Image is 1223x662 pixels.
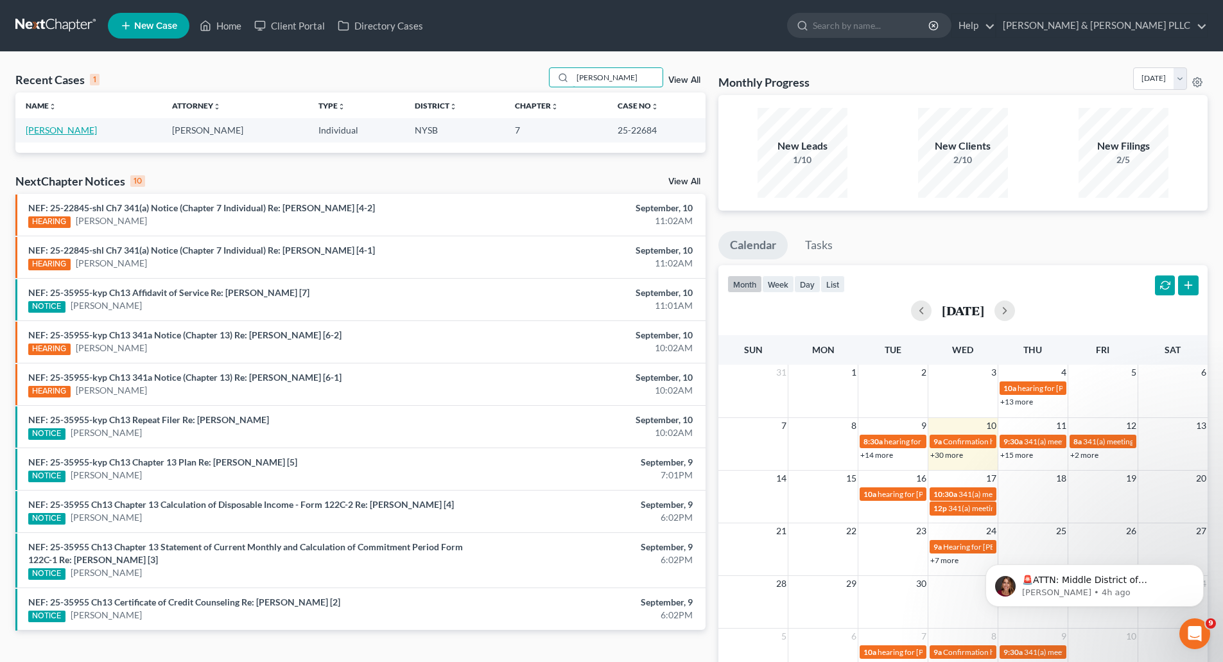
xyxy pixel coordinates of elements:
[480,541,693,553] div: September, 9
[1000,450,1033,460] a: +15 more
[331,14,429,37] a: Directory Cases
[1179,618,1210,649] iframe: Intercom live chat
[1195,471,1208,486] span: 20
[1055,523,1068,539] span: 25
[480,498,693,511] div: September, 9
[813,13,930,37] input: Search by name...
[551,103,559,110] i: unfold_more
[71,609,142,622] a: [PERSON_NAME]
[1206,618,1216,629] span: 9
[480,596,693,609] div: September, 9
[71,299,142,312] a: [PERSON_NAME]
[885,344,901,355] span: Tue
[990,629,998,644] span: 8
[28,568,65,580] div: NOTICE
[920,629,928,644] span: 7
[172,101,221,110] a: Attorneyunfold_more
[1096,344,1109,355] span: Fri
[1024,437,1148,446] span: 341(a) meeting for [PERSON_NAME]
[26,101,56,110] a: Nameunfold_more
[28,471,65,482] div: NOTICE
[404,118,505,142] td: NYSB
[985,471,998,486] span: 17
[213,103,221,110] i: unfold_more
[1055,418,1068,433] span: 11
[28,329,342,340] a: NEF: 25-35955-kyp Ch13 341a Notice (Chapter 13) Re: [PERSON_NAME] [6-2]
[920,418,928,433] span: 9
[28,499,454,510] a: NEF: 25-35955 Ch13 Chapter 13 Calculation of Disposable Income - Form 122C-2 Re: [PERSON_NAME] [4]
[878,489,976,499] span: hearing for [PERSON_NAME]
[130,175,145,187] div: 10
[607,118,706,142] td: 25-22684
[1165,344,1181,355] span: Sat
[1125,629,1138,644] span: 10
[318,101,345,110] a: Typeunfold_more
[1125,523,1138,539] span: 26
[26,125,97,135] a: [PERSON_NAME]
[480,244,693,257] div: September, 10
[758,153,847,166] div: 1/10
[915,471,928,486] span: 16
[1060,629,1068,644] span: 9
[480,384,693,397] div: 10:02AM
[1200,365,1208,380] span: 6
[780,629,788,644] span: 5
[930,555,958,565] a: +7 more
[76,214,147,227] a: [PERSON_NAME]
[775,523,788,539] span: 21
[1125,471,1138,486] span: 19
[573,68,663,87] input: Search by name...
[1003,647,1023,657] span: 9:30a
[863,489,876,499] span: 10a
[744,344,763,355] span: Sun
[76,384,147,397] a: [PERSON_NAME]
[878,647,976,657] span: hearing for [PERSON_NAME]
[28,457,297,467] a: NEF: 25-35955-kyp Ch13 Chapter 13 Plan Re: [PERSON_NAME] [5]
[727,275,762,293] button: month
[718,74,810,90] h3: Monthly Progress
[933,503,947,513] span: 12p
[915,523,928,539] span: 23
[952,344,973,355] span: Wed
[76,342,147,354] a: [PERSON_NAME]
[948,503,1072,513] span: 341(a) meeting for [PERSON_NAME]
[480,299,693,312] div: 11:01AM
[794,275,820,293] button: day
[1024,647,1216,657] span: 341(a) meeting for [PERSON_NAME] & [PERSON_NAME]
[1003,383,1016,393] span: 10a
[1003,437,1023,446] span: 9:30a
[933,542,942,552] span: 9a
[845,471,858,486] span: 15
[28,372,342,383] a: NEF: 25-35955-kyp Ch13 341a Notice (Chapter 13) Re: [PERSON_NAME] [6-1]
[1195,418,1208,433] span: 13
[990,365,998,380] span: 3
[28,611,65,622] div: NOTICE
[480,342,693,354] div: 10:02AM
[449,103,457,110] i: unfold_more
[76,257,147,270] a: [PERSON_NAME]
[775,471,788,486] span: 14
[28,245,375,256] a: NEF: 25-22845-shl Ch7 341(a) Notice (Chapter 7 Individual) Re: [PERSON_NAME] [4-1]
[1073,437,1082,446] span: 8a
[71,469,142,482] a: [PERSON_NAME]
[1125,418,1138,433] span: 12
[480,202,693,214] div: September, 10
[863,647,876,657] span: 10a
[718,231,788,259] a: Calendar
[505,118,607,142] td: 7
[134,21,177,31] span: New Case
[812,344,835,355] span: Mon
[480,286,693,299] div: September, 10
[28,202,375,213] a: NEF: 25-22845-shl Ch7 341(a) Notice (Chapter 7 Individual) Re: [PERSON_NAME] [4-2]
[996,14,1207,37] a: [PERSON_NAME] & [PERSON_NAME] PLLC
[480,469,693,482] div: 7:01PM
[1018,383,1178,393] span: hearing for [PERSON_NAME] [PERSON_NAME]
[162,118,308,142] td: [PERSON_NAME]
[1023,344,1042,355] span: Thu
[943,647,1089,657] span: Confirmation hearing for [PERSON_NAME]
[668,76,700,85] a: View All
[845,576,858,591] span: 29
